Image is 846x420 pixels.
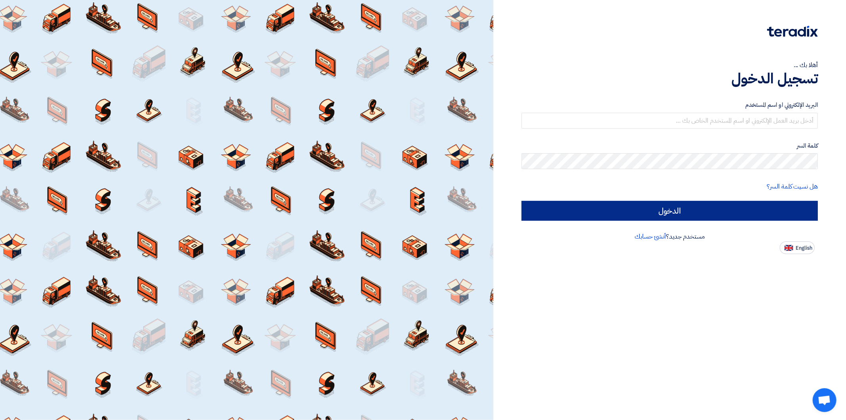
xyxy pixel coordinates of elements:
a: أنشئ حسابك [635,232,666,241]
h1: تسجيل الدخول [522,70,818,87]
input: أدخل بريد العمل الإلكتروني او اسم المستخدم الخاص بك ... [522,113,818,129]
div: أهلا بك ... [522,60,818,70]
a: هل نسيت كلمة السر؟ [767,182,818,191]
a: Open chat [813,388,836,412]
span: English [796,245,812,251]
button: English [780,241,815,254]
label: البريد الإلكتروني او اسم المستخدم [522,100,818,110]
label: كلمة السر [522,141,818,150]
div: مستخدم جديد؟ [522,232,818,241]
img: en-US.png [785,245,793,251]
img: Teradix logo [767,26,818,37]
input: الدخول [522,201,818,221]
